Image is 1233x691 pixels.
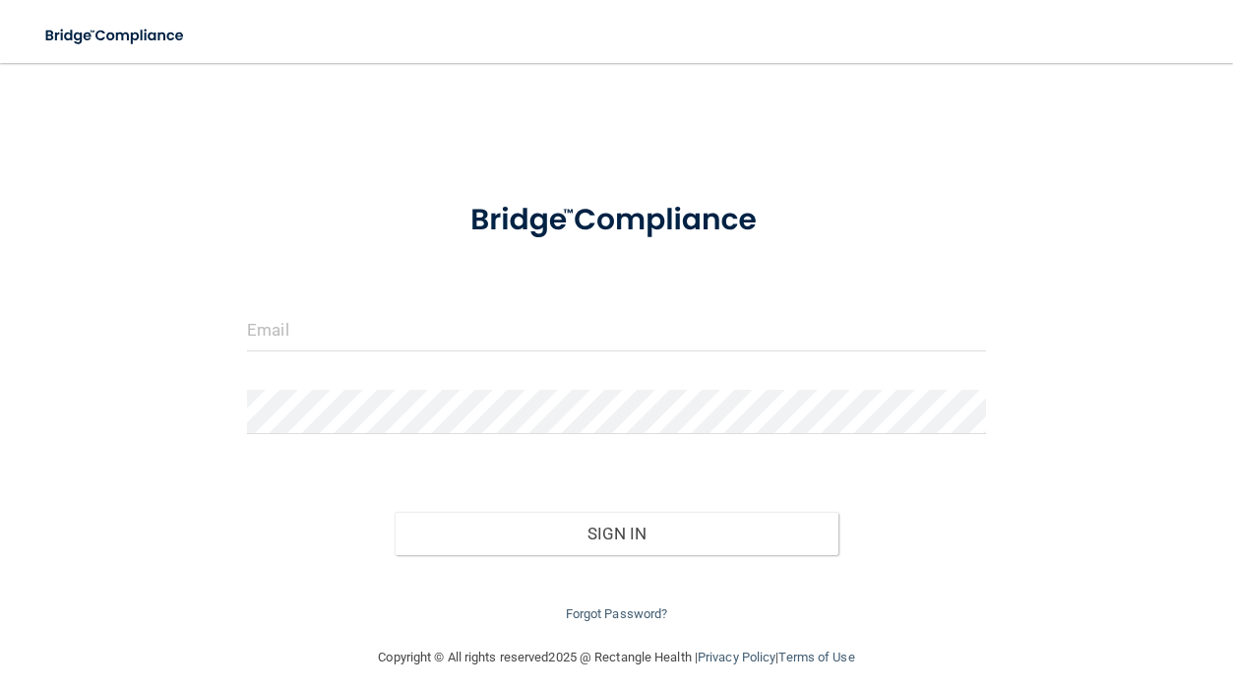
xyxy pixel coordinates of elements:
[30,16,202,56] img: bridge_compliance_login_screen.278c3ca4.svg
[258,626,976,689] div: Copyright © All rights reserved 2025 @ Rectangle Health | |
[439,181,793,260] img: bridge_compliance_login_screen.278c3ca4.svg
[247,307,986,351] input: Email
[395,512,837,555] button: Sign In
[566,606,668,621] a: Forgot Password?
[778,650,854,664] a: Terms of Use
[698,650,775,664] a: Privacy Policy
